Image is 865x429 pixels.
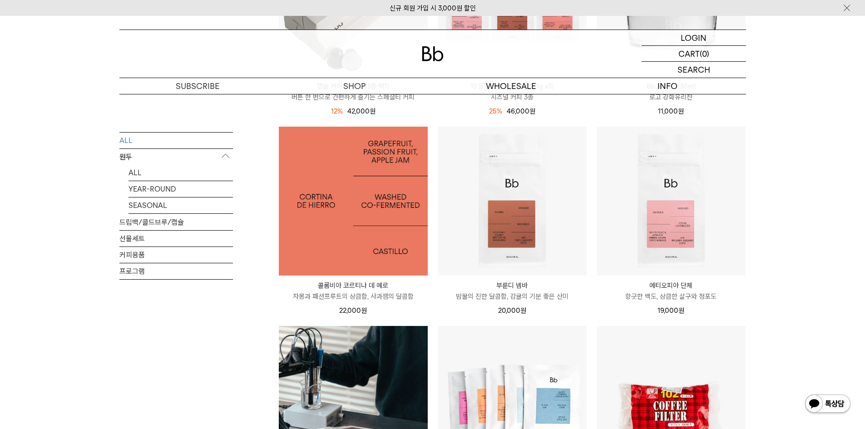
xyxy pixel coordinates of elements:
img: 1000000483_add2_060.jpg [279,127,428,276]
a: 신규 회원 가입 시 3,000원 할인 [390,4,476,12]
p: 밤꿀의 진한 달콤함, 감귤의 기분 좋은 산미 [438,291,587,302]
span: 11,000 [658,107,684,115]
a: CART (0) [642,46,746,62]
p: INFO [589,78,746,94]
p: 버튼 한 번으로 간편하게 즐기는 스페셜티 커피 [279,92,428,103]
p: 로고 강화유리잔 [597,92,746,103]
a: 커피용품 [119,247,233,262]
span: 19,000 [657,306,684,315]
a: SHOP [276,78,433,94]
a: 선물세트 [119,230,233,246]
p: 에티오피아 단체 [597,280,746,291]
span: 원 [529,107,535,115]
span: 원 [678,306,684,315]
div: 12% [331,106,343,117]
p: SEARCH [677,62,710,78]
a: 콜롬비아 코르티나 데 예로 자몽과 패션프루트의 상큼함, 사과잼의 달콤함 [279,280,428,302]
p: LOGIN [681,30,707,45]
span: 42,000 [347,107,376,115]
p: 부룬디 넴바 [438,280,587,291]
p: WHOLESALE [433,78,589,94]
span: 원 [361,306,367,315]
a: SUBSCRIBE [119,78,276,94]
p: CART [678,46,700,61]
a: ALL [119,132,233,148]
span: 원 [678,107,684,115]
a: SEASONAL [129,197,233,213]
a: 프로그램 [119,263,233,279]
img: 로고 [422,46,444,61]
div: 25% [489,106,502,117]
p: (0) [700,46,709,61]
p: 시즈널 커피 3종 [438,92,587,103]
p: 향긋한 백도, 상큼한 살구와 청포도 [597,291,746,302]
a: ALL [129,164,233,180]
span: 원 [370,107,376,115]
span: 20,000 [498,306,526,315]
img: 카카오톡 채널 1:1 채팅 버튼 [804,394,851,415]
p: 자몽과 패션프루트의 상큼함, 사과잼의 달콤함 [279,291,428,302]
span: 원 [520,306,526,315]
a: YEAR-ROUND [129,181,233,197]
a: 부룬디 넴바 밤꿀의 진한 달콤함, 감귤의 기분 좋은 산미 [438,280,587,302]
a: 드립백/콜드브루/캡슐 [119,214,233,230]
span: 46,000 [507,107,535,115]
p: 콜롬비아 코르티나 데 예로 [279,280,428,291]
img: 부룬디 넴바 [438,127,587,276]
a: LOGIN [642,30,746,46]
a: 콜롬비아 코르티나 데 예로 [279,127,428,276]
img: 에티오피아 단체 [597,127,746,276]
p: 원두 [119,148,233,165]
a: 에티오피아 단체 향긋한 백도, 상큼한 살구와 청포도 [597,280,746,302]
span: 22,000 [339,306,367,315]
